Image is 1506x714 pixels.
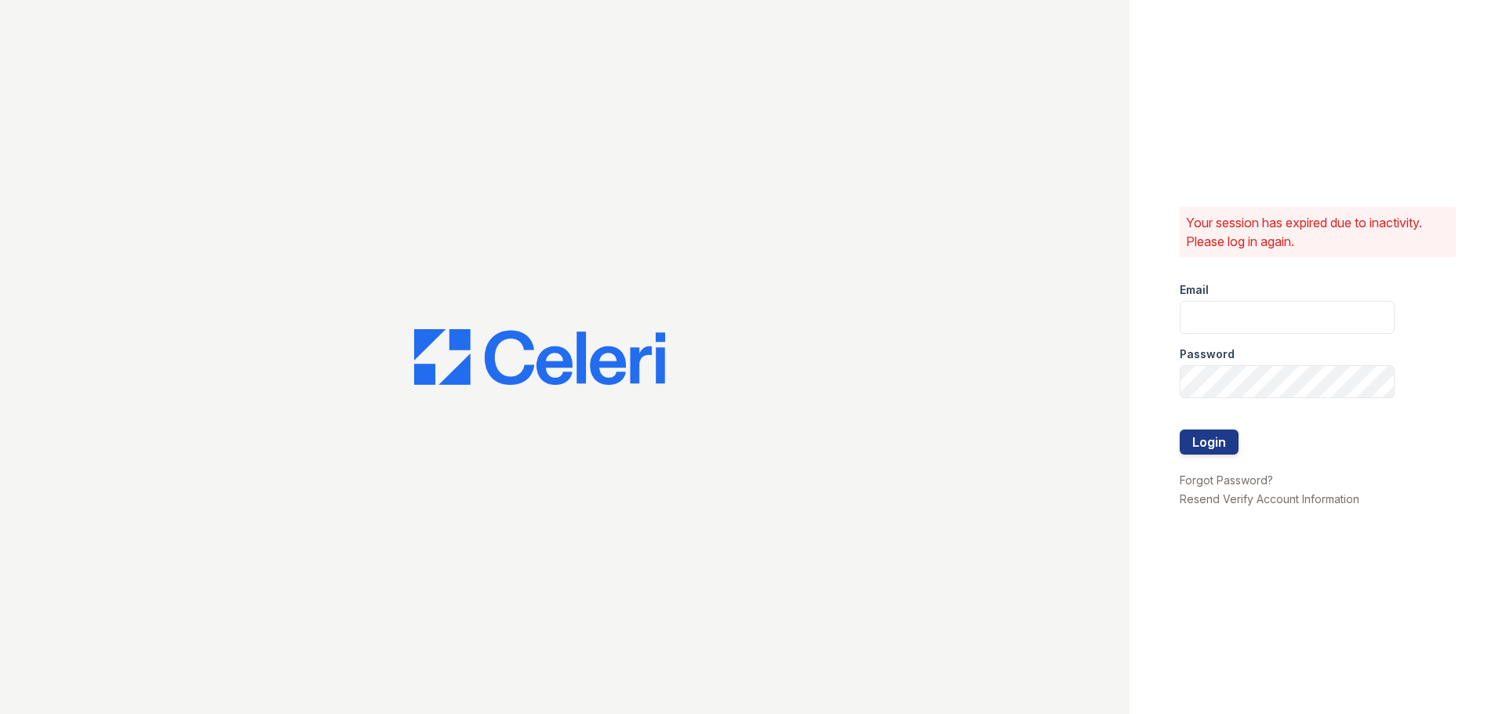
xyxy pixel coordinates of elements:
label: Email [1180,282,1209,298]
a: Resend Verify Account Information [1180,492,1359,506]
img: CE_Logo_Blue-a8612792a0a2168367f1c8372b55b34899dd931a85d93a1a3d3e32e68fde9ad4.png [414,329,665,386]
label: Password [1180,346,1235,362]
a: Forgot Password? [1180,473,1273,487]
p: Your session has expired due to inactivity. Please log in again. [1186,213,1450,251]
button: Login [1180,429,1239,455]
